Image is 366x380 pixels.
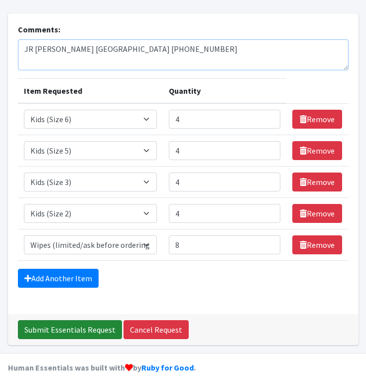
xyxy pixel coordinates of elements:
[123,320,189,339] a: Cancel Request
[292,141,342,160] a: Remove
[292,173,342,191] a: Remove
[163,79,286,104] th: Quantity
[292,204,342,223] a: Remove
[18,269,99,288] a: Add Another Item
[141,363,194,373] a: Ruby for Good
[18,320,122,339] input: Submit Essentials Request
[292,110,342,129] a: Remove
[8,363,196,373] strong: Human Essentials was built with by .
[292,235,342,254] a: Remove
[18,23,60,35] label: Comments:
[18,79,163,104] th: Item Requested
